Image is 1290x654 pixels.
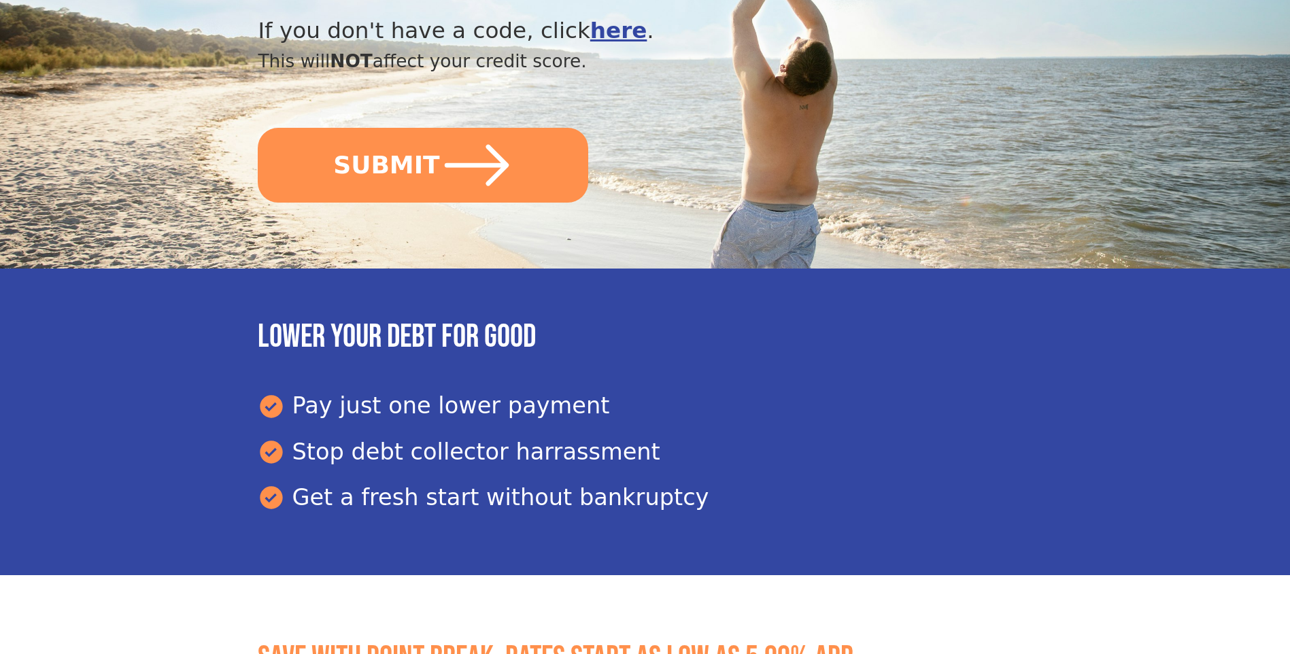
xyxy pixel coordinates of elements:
[258,435,1032,469] div: Stop debt collector harrassment
[258,48,915,75] div: This will affect your credit score.
[258,481,1032,515] div: Get a fresh start without bankruptcy
[258,389,1032,423] div: Pay just one lower payment
[330,50,373,71] span: NOT
[258,14,915,48] div: If you don't have a code, click .
[258,128,588,203] button: SUBMIT
[590,18,647,44] a: here
[258,317,1032,357] h3: Lower your debt for good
